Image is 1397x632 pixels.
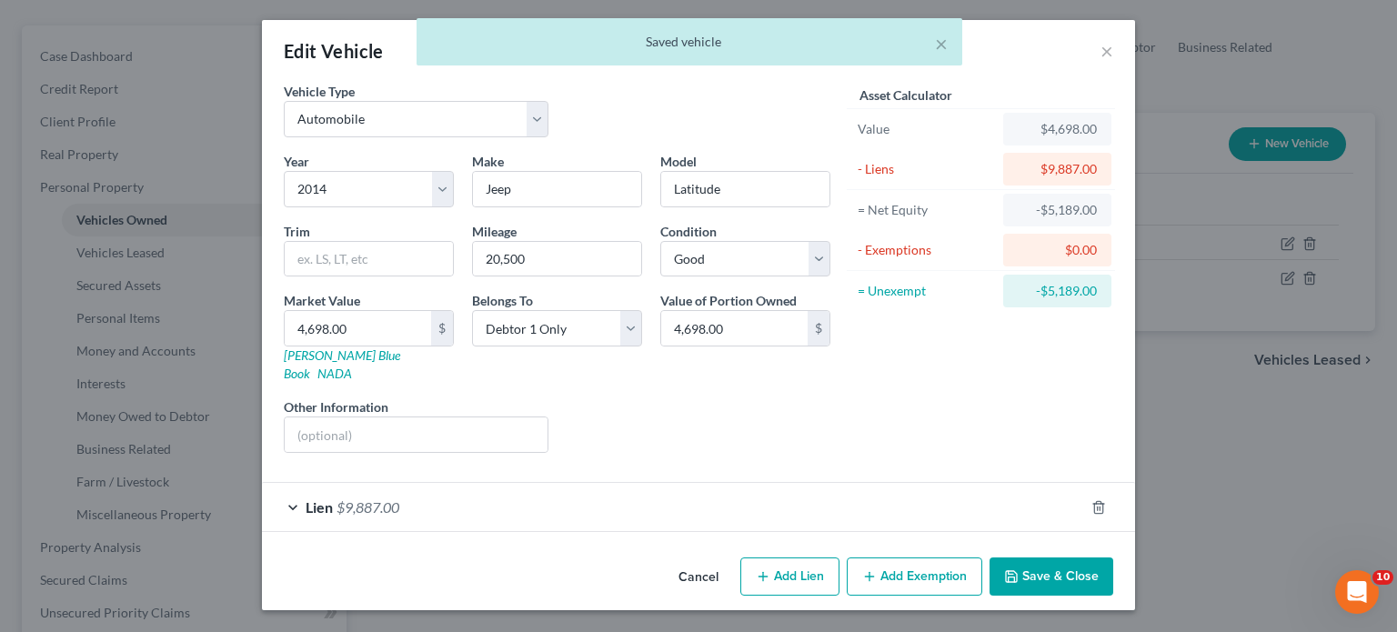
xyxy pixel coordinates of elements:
[472,222,517,241] label: Mileage
[660,222,717,241] label: Condition
[284,152,309,171] label: Year
[284,397,388,416] label: Other Information
[472,154,504,169] span: Make
[473,242,641,276] input: --
[306,498,333,516] span: Lien
[285,311,431,346] input: 0.00
[847,557,982,596] button: Add Exemption
[284,222,310,241] label: Trim
[284,347,400,381] a: [PERSON_NAME] Blue Book
[473,172,641,206] input: ex. Nissan
[660,152,697,171] label: Model
[859,85,952,105] label: Asset Calculator
[1018,160,1097,178] div: $9,887.00
[858,120,995,138] div: Value
[664,559,733,596] button: Cancel
[1018,241,1097,259] div: $0.00
[285,417,548,452] input: (optional)
[858,241,995,259] div: - Exemptions
[317,366,352,381] a: NADA
[1335,570,1379,614] iframe: Intercom live chat
[858,201,995,219] div: = Net Equity
[858,282,995,300] div: = Unexempt
[1018,120,1097,138] div: $4,698.00
[1018,201,1097,219] div: -$5,189.00
[661,172,829,206] input: ex. Altima
[431,311,453,346] div: $
[284,291,360,310] label: Market Value
[808,311,829,346] div: $
[661,311,808,346] input: 0.00
[660,291,797,310] label: Value of Portion Owned
[990,557,1113,596] button: Save & Close
[472,293,533,308] span: Belongs To
[740,557,839,596] button: Add Lien
[858,160,995,178] div: - Liens
[935,33,948,55] button: ×
[284,82,355,101] label: Vehicle Type
[1018,282,1097,300] div: -$5,189.00
[285,242,453,276] input: ex. LS, LT, etc
[1372,570,1393,585] span: 10
[431,33,948,51] div: Saved vehicle
[337,498,399,516] span: $9,887.00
